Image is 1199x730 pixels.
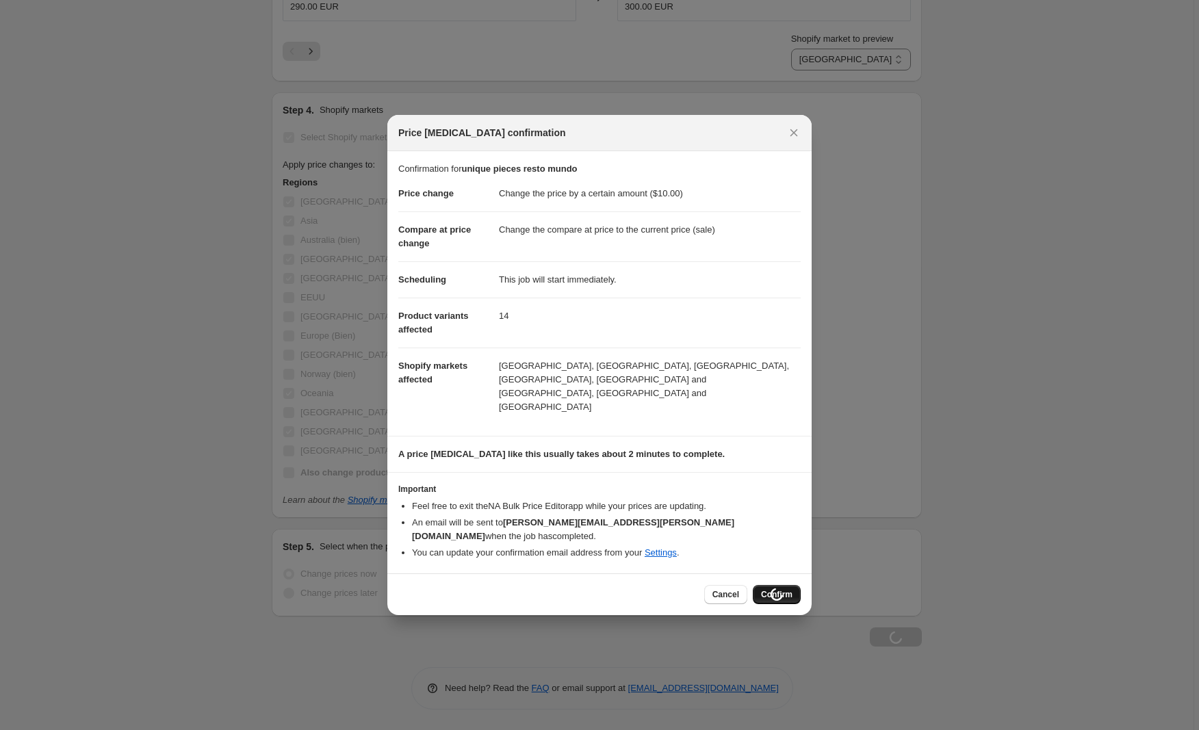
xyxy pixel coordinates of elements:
[499,261,801,298] dd: This job will start immediately.
[499,176,801,211] dd: Change the price by a certain amount ($10.00)
[461,164,577,174] b: unique pieces resto mundo
[499,211,801,248] dd: Change the compare at price to the current price (sale)
[704,585,747,604] button: Cancel
[398,224,471,248] span: Compare at price change
[412,546,801,560] li: You can update your confirmation email address from your .
[412,499,801,513] li: Feel free to exit the NA Bulk Price Editor app while your prices are updating.
[412,516,801,543] li: An email will be sent to when the job has completed .
[398,162,801,176] p: Confirmation for
[398,274,446,285] span: Scheduling
[499,298,801,334] dd: 14
[412,517,734,541] b: [PERSON_NAME][EMAIL_ADDRESS][PERSON_NAME][DOMAIN_NAME]
[398,126,566,140] span: Price [MEDICAL_DATA] confirmation
[398,449,725,459] b: A price [MEDICAL_DATA] like this usually takes about 2 minutes to complete.
[784,123,803,142] button: Close
[398,361,467,384] span: Shopify markets affected
[645,547,677,558] a: Settings
[398,311,469,335] span: Product variants affected
[712,589,739,600] span: Cancel
[499,348,801,425] dd: [GEOGRAPHIC_DATA], [GEOGRAPHIC_DATA], [GEOGRAPHIC_DATA], [GEOGRAPHIC_DATA], [GEOGRAPHIC_DATA] and...
[398,188,454,198] span: Price change
[398,484,801,495] h3: Important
